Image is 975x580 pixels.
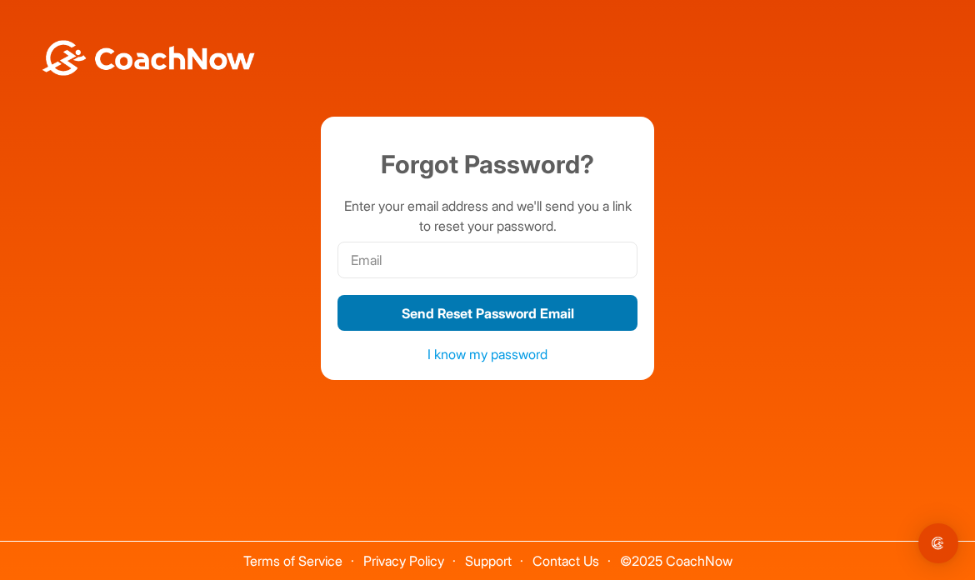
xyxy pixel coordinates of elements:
h1: Forgot Password? [337,146,637,183]
a: Privacy Policy [363,552,444,569]
span: © 2025 CoachNow [612,542,741,567]
a: I know my password [427,346,547,362]
button: Send Reset Password Email [337,295,637,331]
a: Contact Us [532,552,599,569]
a: Terms of Service [243,552,342,569]
a: Support [465,552,512,569]
img: BwLJSsUCoWCh5upNqxVrqldRgqLPVwmV24tXu5FoVAoFEpwwqQ3VIfuoInZCoVCoTD4vwADAC3ZFMkVEQFDAAAAAElFTkSuQmCC [40,40,257,76]
div: Open Intercom Messenger [918,523,958,563]
p: Enter your email address and we'll send you a link to reset your password. [337,196,637,236]
input: Email [337,242,637,278]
